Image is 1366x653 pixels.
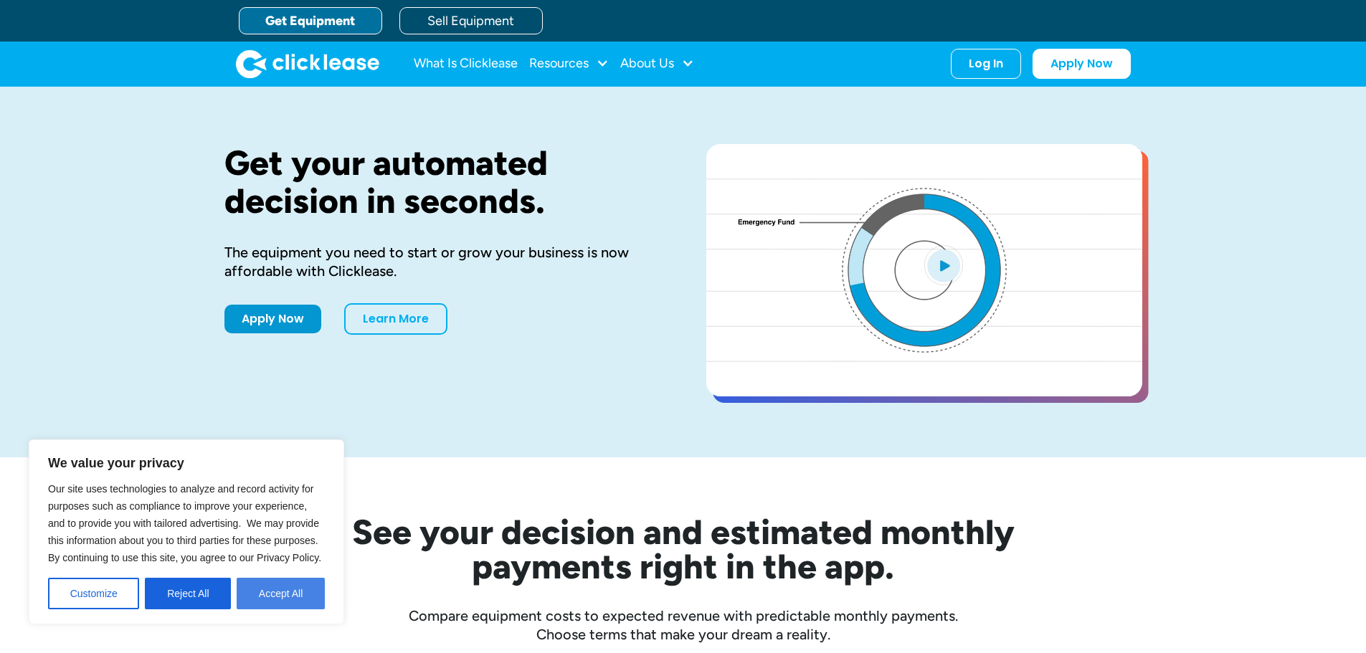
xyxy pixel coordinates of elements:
[414,49,518,78] a: What Is Clicklease
[969,57,1003,71] div: Log In
[48,454,325,472] p: We value your privacy
[239,7,382,34] a: Get Equipment
[344,303,447,335] a: Learn More
[48,578,139,609] button: Customize
[620,49,694,78] div: About Us
[282,515,1085,583] h2: See your decision and estimated monthly payments right in the app.
[224,606,1142,644] div: Compare equipment costs to expected revenue with predictable monthly payments. Choose terms that ...
[529,49,609,78] div: Resources
[224,144,660,220] h1: Get your automated decision in seconds.
[399,7,543,34] a: Sell Equipment
[224,243,660,280] div: The equipment you need to start or grow your business is now affordable with Clicklease.
[237,578,325,609] button: Accept All
[224,305,321,333] a: Apply Now
[29,439,344,624] div: We value your privacy
[706,144,1142,396] a: open lightbox
[48,483,321,563] span: Our site uses technologies to analyze and record activity for purposes such as compliance to impr...
[236,49,379,78] img: Clicklease logo
[236,49,379,78] a: home
[924,245,963,285] img: Blue play button logo on a light blue circular background
[145,578,231,609] button: Reject All
[1033,49,1131,79] a: Apply Now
